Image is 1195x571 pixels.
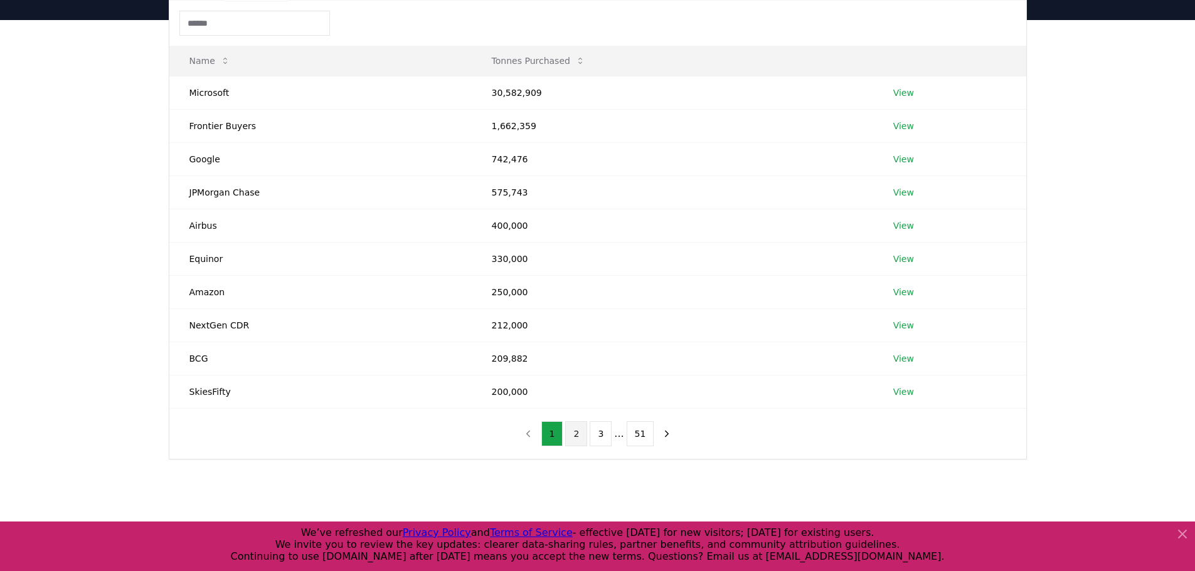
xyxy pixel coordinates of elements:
td: 575,743 [472,175,873,209]
button: next page [656,421,677,446]
a: View [893,253,914,265]
td: Google [169,142,472,175]
a: View [893,352,914,365]
td: Microsoft [169,76,472,109]
td: 400,000 [472,209,873,242]
button: 1 [541,421,563,446]
td: 200,000 [472,375,873,408]
button: Name [179,48,240,73]
td: 250,000 [472,275,873,308]
td: SkiesFifty [169,375,472,408]
button: 3 [590,421,612,446]
a: View [893,120,914,132]
li: ... [614,426,624,441]
td: 212,000 [472,308,873,342]
td: Frontier Buyers [169,109,472,142]
td: BCG [169,342,472,375]
td: Airbus [169,209,472,242]
td: 330,000 [472,242,873,275]
a: View [893,385,914,398]
td: 209,882 [472,342,873,375]
button: Tonnes Purchased [482,48,595,73]
td: JPMorgan Chase [169,175,472,209]
button: 51 [627,421,654,446]
a: View [893,186,914,199]
td: 30,582,909 [472,76,873,109]
a: View [893,286,914,298]
td: NextGen CDR [169,308,472,342]
td: Equinor [169,242,472,275]
a: View [893,86,914,99]
a: View [893,219,914,232]
a: View [893,153,914,165]
button: 2 [565,421,587,446]
a: View [893,319,914,332]
td: 742,476 [472,142,873,175]
td: Amazon [169,275,472,308]
td: 1,662,359 [472,109,873,142]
